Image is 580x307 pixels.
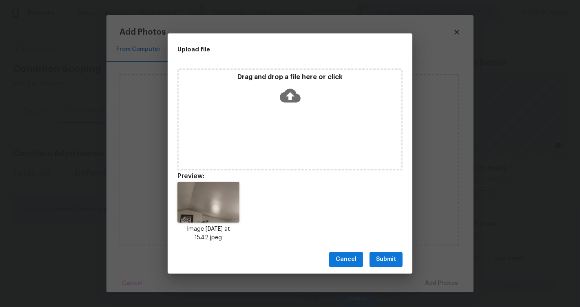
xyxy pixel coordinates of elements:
[329,252,363,267] button: Cancel
[376,254,396,265] span: Submit
[177,182,239,223] img: Z
[370,252,403,267] button: Submit
[177,45,366,54] h2: Upload file
[177,225,239,242] p: Image [DATE] at 15.42.jpeg
[179,73,401,82] p: Drag and drop a file here or click
[336,254,356,265] span: Cancel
